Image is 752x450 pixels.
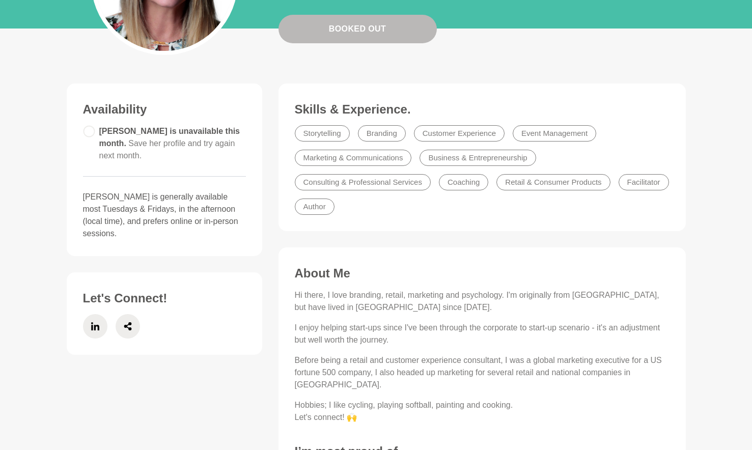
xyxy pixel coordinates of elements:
h3: Availability [83,102,246,117]
p: Before being a retail and customer experience consultant, I was a global marketing executive for ... [295,354,670,391]
span: Save her profile and try again next month. [99,139,235,160]
h3: Let's Connect! [83,291,246,306]
a: LinkedIn [83,314,107,339]
h3: Skills & Experience. [295,102,670,117]
a: Share [116,314,140,339]
h3: About Me [295,266,670,281]
p: Hobbies; I like cycling, playing softball, painting and cooking. Let's connect! 🙌 [295,399,670,424]
p: [PERSON_NAME] is generally available most Tuesdays & Fridays, in the afternoon (local time), and ... [83,191,246,240]
p: Hi there, I love branding, retail, marketing and psychology. I'm originally from [GEOGRAPHIC_DATA... [295,289,670,314]
span: [PERSON_NAME] is unavailable this month. [99,127,240,160]
p: I enjoy helping start-ups since I've been through the corporate to start-up scenario - it's an ad... [295,322,670,346]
